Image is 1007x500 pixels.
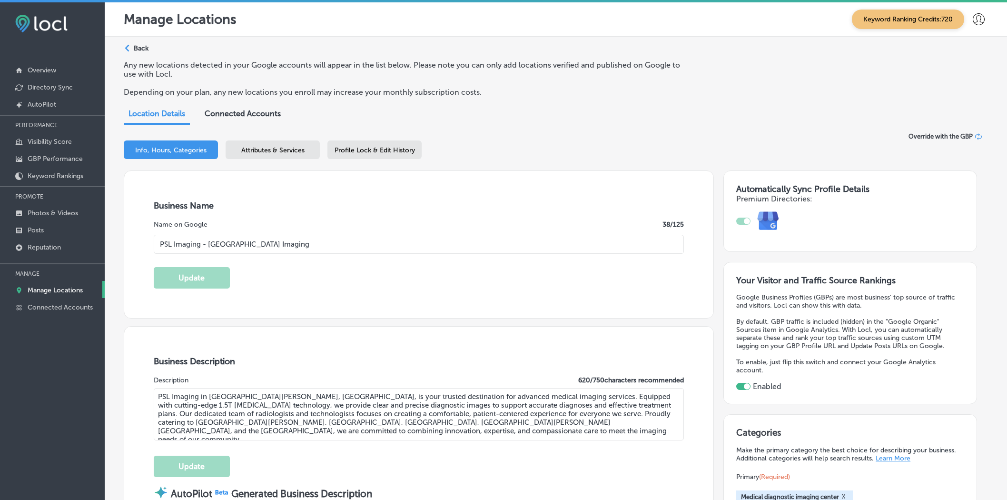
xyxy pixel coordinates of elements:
span: Primary [736,473,790,481]
button: Update [154,267,230,289]
textarea: PSL Imaging in [GEOGRAPHIC_DATA][PERSON_NAME], [GEOGRAPHIC_DATA], is your trusted destination for... [154,388,684,440]
img: autopilot-icon [154,485,168,500]
p: Visibility Score [28,138,72,146]
p: GBP Performance [28,155,83,163]
h4: Premium Directories: [736,194,964,203]
h3: Your Visitor and Traffic Source Rankings [736,275,964,286]
p: AutoPilot [28,100,56,109]
p: Connected Accounts [28,303,93,311]
h3: Business Name [154,200,684,211]
p: Overview [28,66,56,74]
img: Beta [212,488,231,496]
span: Location Details [128,109,185,118]
input: Enter Location Name [154,235,684,254]
span: Info, Hours, Categories [135,146,207,154]
label: 620 / 750 characters recommended [578,376,684,384]
p: Manage Locations [28,286,83,294]
strong: AutoPilot Generated Business Description [171,488,372,500]
img: fda3e92497d09a02dc62c9cd864e3231.png [15,15,68,32]
a: Learn More [876,454,910,462]
p: Back [134,44,148,52]
p: Posts [28,226,44,234]
label: Description [154,376,188,384]
p: Google Business Profiles (GBPs) are most business' top source of traffic and visitors. Locl can s... [736,293,964,310]
button: Update [154,456,230,477]
span: Profile Lock & Edit History [335,146,415,154]
h3: Categories [736,427,964,441]
h3: Business Description [154,356,684,367]
span: (Required) [759,473,790,481]
img: e7ababfa220611ac49bdb491a11684a6.png [750,203,786,239]
span: Keyword Ranking Credits: 720 [852,10,964,29]
label: 38 /125 [662,220,684,229]
p: Depending on your plan, any new locations you enroll may increase your monthly subscription costs. [124,88,685,97]
p: Photos & Videos [28,209,78,217]
span: Attributes & Services [241,146,305,154]
p: Keyword Rankings [28,172,83,180]
span: Override with the GBP [908,133,973,140]
p: By default, GBP traffic is included (hidden) in the "Google Organic" Sources item in Google Analy... [736,318,964,350]
label: Name on Google [154,220,207,229]
p: Make the primary category the best choice for describing your business. Additional categories wil... [736,446,964,462]
p: Manage Locations [124,11,237,27]
label: Enabled [753,382,781,391]
h3: Automatically Sync Profile Details [736,184,964,194]
p: Directory Sync [28,83,73,91]
p: To enable, just flip this switch and connect your Google Analytics account. [736,358,964,374]
p: Any new locations detected in your Google accounts will appear in the list below. Please note you... [124,60,685,79]
p: Reputation [28,243,61,251]
span: Connected Accounts [205,109,281,118]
